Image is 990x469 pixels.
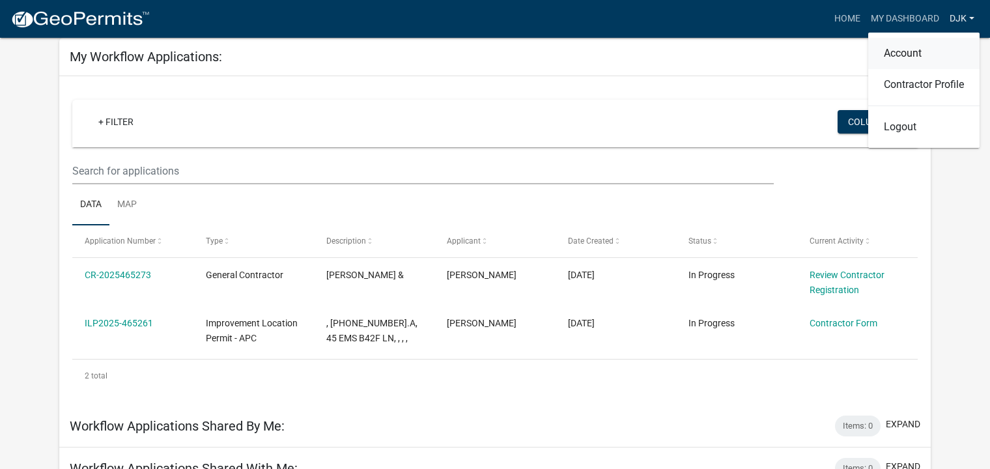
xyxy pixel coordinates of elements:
[866,7,944,31] a: My Dashboard
[838,110,901,134] button: Columns
[85,270,151,280] a: CR-2025465273
[206,270,283,280] span: General Contractor
[944,7,980,31] a: djk
[886,418,920,431] button: expand
[85,236,156,246] span: Application Number
[88,110,144,134] a: + Filter
[835,416,881,436] div: Items: 0
[72,184,109,226] a: Data
[72,360,918,392] div: 2 total
[206,318,298,343] span: Improvement Location Permit - APC
[85,318,153,328] a: ILP2025-465261
[568,270,595,280] span: 08/18/2025
[868,111,980,143] a: Logout
[688,236,711,246] span: Status
[447,236,481,246] span: Applicant
[810,270,884,295] a: Review Contractor Registration
[326,270,404,280] span: Dan Kerlin &
[568,318,595,328] span: 08/18/2025
[326,318,417,343] span: , 005-083-299.A, 45 EMS B42F LN, , , ,
[70,49,222,64] h5: My Workflow Applications:
[59,76,931,405] div: collapse
[109,184,145,226] a: Map
[70,418,285,434] h5: Workflow Applications Shared By Me:
[447,318,516,328] span: Sharon Huston
[193,225,313,257] datatable-header-cell: Type
[688,270,735,280] span: In Progress
[568,236,614,246] span: Date Created
[434,225,555,257] datatable-header-cell: Applicant
[314,225,434,257] datatable-header-cell: Description
[676,225,797,257] datatable-header-cell: Status
[810,318,877,328] a: Contractor Form
[72,158,774,184] input: Search for applications
[326,236,366,246] span: Description
[797,225,918,257] datatable-header-cell: Current Activity
[868,69,980,100] a: Contractor Profile
[829,7,866,31] a: Home
[868,38,980,69] a: Account
[868,33,980,148] div: djk
[556,225,676,257] datatable-header-cell: Date Created
[206,236,223,246] span: Type
[447,270,516,280] span: Sharon Huston
[72,225,193,257] datatable-header-cell: Application Number
[810,236,864,246] span: Current Activity
[688,318,735,328] span: In Progress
